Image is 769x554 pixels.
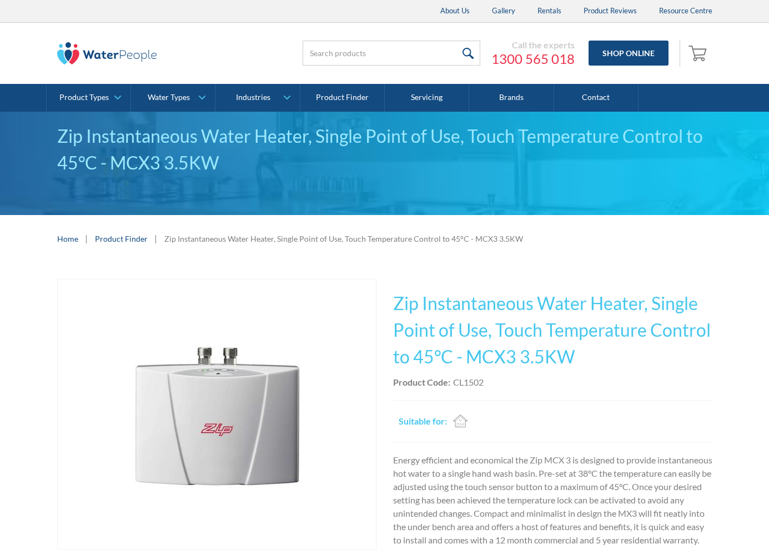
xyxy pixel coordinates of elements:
[148,93,190,102] div: Water Types
[57,279,376,550] a: open lightbox
[82,280,351,549] img: Zip Instantaneous Water Heater, Single Point of Use, Touch Temperature Control to 45°C - MCX3 3.5KW
[59,93,109,102] div: Product Types
[469,84,554,112] a: Brands
[303,41,480,66] input: Search products
[215,84,299,112] a: Industries
[385,84,469,112] a: Servicing
[399,415,447,428] h2: Suitable for:
[554,84,639,112] a: Contact
[393,290,712,370] h1: Zip Instantaneous Water Heater, Single Point of Use, Touch Temperature Control to 45°C - MCX3 3.5KW
[393,453,712,547] p: Energy efficient and economical the Zip MCX 3 is designed to provide instantaneous hot water to a...
[236,93,270,102] div: Industries
[57,42,157,64] img: The Water People
[491,51,575,67] a: 1300 565 018
[47,84,130,112] a: Product Types
[686,40,712,67] a: Open cart
[589,41,669,66] a: Shop Online
[393,377,450,387] strong: Product Code:
[57,233,78,244] a: Home
[453,376,484,389] div: CL1502
[688,44,710,62] img: shopping cart
[300,84,385,112] a: Product Finder
[491,39,575,51] div: Call the experts
[153,232,159,245] div: |
[95,233,148,244] a: Product Finder
[84,232,89,245] div: |
[131,84,215,112] a: Water Types
[57,123,712,176] div: Zip Instantaneous Water Heater, Single Point of Use, Touch Temperature Control to 45°C - MCX3 3.5KW
[164,233,523,244] div: Zip Instantaneous Water Heater, Single Point of Use, Touch Temperature Control to 45°C - MCX3 3.5KW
